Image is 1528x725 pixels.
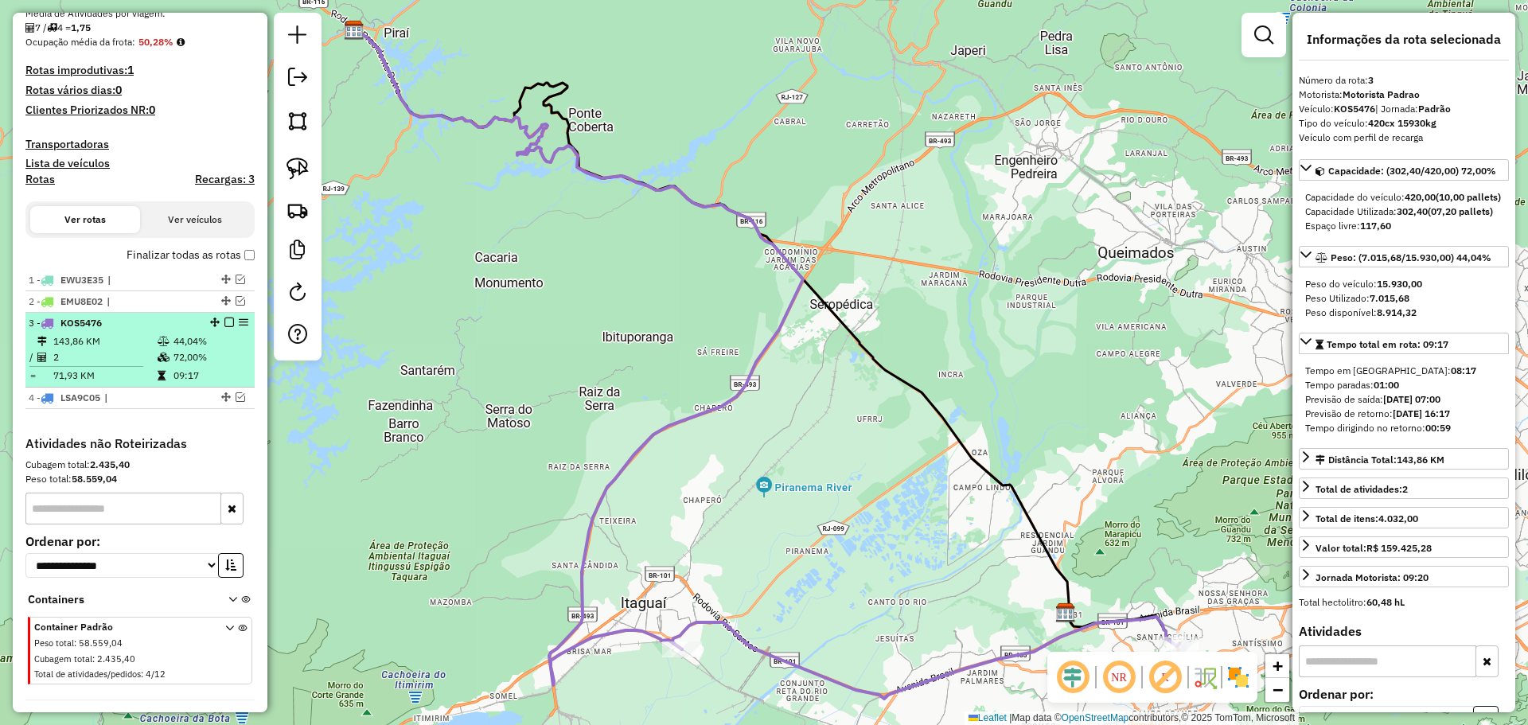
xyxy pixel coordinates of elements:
[25,173,55,186] a: Rotas
[25,23,35,33] i: Total de Atividades
[146,668,166,680] span: 4/12
[1305,219,1503,233] div: Espaço livre:
[127,63,134,77] strong: 1
[1316,571,1429,585] div: Jornada Motorista: 09:20
[1366,542,1432,554] strong: R$ 159.425,28
[34,637,74,649] span: Peso total
[158,371,166,380] i: Tempo total em rota
[221,392,231,402] em: Alterar sequência das rotas
[25,84,255,97] h4: Rotas vários dias:
[1009,712,1012,723] span: |
[1366,596,1405,608] strong: 60,48 hL
[60,317,102,329] span: KOS5476
[1062,712,1129,723] a: OpenStreetMap
[1402,483,1408,495] strong: 2
[1374,379,1399,391] strong: 01:00
[218,553,244,578] button: Ordem crescente
[92,653,95,665] span: :
[1299,595,1509,610] div: Total hectolitro:
[1436,191,1501,203] strong: (10,00 pallets)
[1299,477,1509,499] a: Total de atividades:2
[173,368,248,384] td: 09:17
[34,668,141,680] span: Total de atividades/pedidos
[224,318,234,327] em: Finalizar rota
[1368,117,1436,129] strong: 420cx 15930kg
[1299,448,1509,470] a: Distância Total:143,86 KM
[344,20,364,41] img: CDI Piraí
[1265,678,1289,702] a: Zoom out
[1316,541,1432,555] div: Valor total:
[140,206,250,233] button: Ver veículos
[25,103,255,117] h4: Clientes Priorizados NR:
[1299,102,1509,116] div: Veículo:
[282,19,314,55] a: Nova sessão e pesquisa
[1305,364,1503,378] div: Tempo em [GEOGRAPHIC_DATA]:
[1273,680,1283,700] span: −
[71,21,91,33] strong: 1,75
[286,110,309,132] img: Selecionar atividades - polígono
[1100,658,1138,696] span: Ocultar NR
[141,668,143,680] span: :
[1378,513,1418,524] strong: 4.032,00
[1299,684,1509,704] label: Ordenar por:
[1305,278,1422,290] span: Peso do veículo:
[1405,191,1436,203] strong: 420,00
[34,653,92,665] span: Cubagem total
[1192,665,1218,690] img: Fluxo de ruas
[236,392,245,402] em: Visualizar rota
[1428,205,1493,217] strong: (07,20 pallets)
[177,37,185,47] em: Média calculada utilizando a maior ocupação (%Peso ou %Cubagem) de cada rota da sessão. Rotas cro...
[1360,220,1391,232] strong: 117,60
[90,458,130,470] strong: 2.435,40
[107,273,181,287] span: |
[25,6,255,21] div: Média de Atividades por viagem:
[53,333,157,349] td: 143,86 KM
[1327,338,1448,350] span: Tempo total em rota: 09:17
[25,157,255,170] h4: Lista de veículos
[29,392,100,403] span: 4 -
[1305,421,1503,435] div: Tempo dirigindo no retorno:
[221,275,231,284] em: Alterar sequência das rotas
[1334,103,1375,115] strong: KOS5476
[1316,453,1444,467] div: Distância Total:
[1299,507,1509,528] a: Total de itens:4.032,00
[1299,333,1509,354] a: Tempo total em rota: 09:17
[195,173,255,186] h4: Recargas: 3
[1299,566,1509,587] a: Jornada Motorista: 09:20
[28,591,208,608] span: Containers
[1305,378,1503,392] div: Tempo paradas:
[53,349,157,365] td: 2
[25,64,255,77] h4: Rotas improdutivas:
[29,349,37,365] td: /
[1328,165,1496,177] span: Capacidade: (302,40/420,00) 72,00%
[60,295,103,307] span: EMU8E02
[244,250,255,260] input: Finalizar todas as rotas
[1418,103,1451,115] strong: Padrão
[1299,131,1509,145] div: Veículo com perfil de recarga
[107,294,180,309] span: |
[1305,306,1503,320] div: Peso disponível:
[1331,251,1491,263] span: Peso: (7.015,68/15.930,00) 44,04%
[173,333,248,349] td: 44,04%
[1273,656,1283,676] span: +
[29,317,102,329] span: 3 -
[1316,512,1418,526] div: Total de itens:
[79,637,123,649] span: 58.559,04
[1305,291,1503,306] div: Peso Utilizado:
[1343,88,1420,100] strong: Motorista Padrao
[1451,364,1476,376] strong: 08:17
[1299,357,1509,442] div: Tempo total em rota: 09:17
[1265,654,1289,678] a: Zoom in
[25,36,135,48] span: Ocupação média da frota:
[1305,190,1503,205] div: Capacidade do veículo:
[1299,271,1509,326] div: Peso: (7.015,68/15.930,00) 44,04%
[1375,103,1451,115] span: | Jornada:
[1299,88,1509,102] div: Motorista:
[30,206,140,233] button: Ver rotas
[1305,392,1503,407] div: Previsão de saída:
[1299,159,1509,181] a: Capacidade: (302,40/420,00) 72,00%
[1299,246,1509,267] a: Peso: (7.015,68/15.930,00) 44,04%
[1299,536,1509,558] a: Valor total:R$ 159.425,28
[29,274,103,286] span: 1 -
[47,23,57,33] i: Total de rotas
